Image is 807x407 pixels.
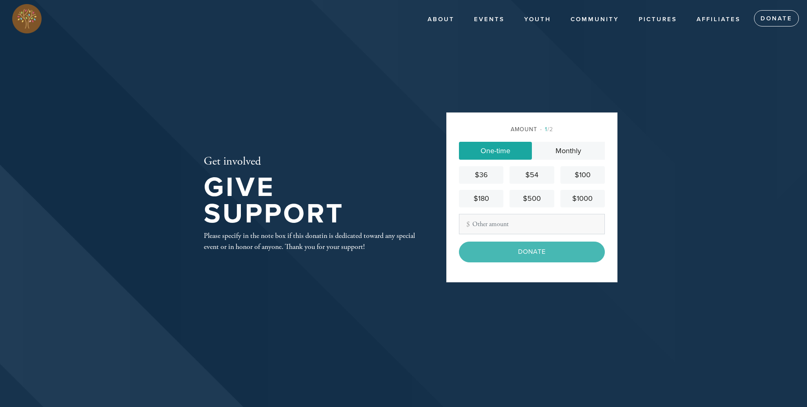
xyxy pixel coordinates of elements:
a: Monthly [532,142,605,160]
span: 1 [545,126,547,133]
div: $1000 [564,193,602,204]
a: About [421,12,461,27]
div: Amount [459,125,605,134]
a: $36 [459,166,503,184]
div: $100 [564,169,602,180]
a: Affiliates [690,12,747,27]
a: Events [468,12,511,27]
a: Youth [518,12,557,27]
img: Full%20Color%20Icon.png [12,4,42,33]
a: Community [564,12,625,27]
div: $180 [462,193,500,204]
span: /2 [540,126,553,133]
a: One-time [459,142,532,160]
div: $500 [513,193,551,204]
a: Donate [754,10,799,26]
a: $54 [509,166,554,184]
a: $500 [509,190,554,207]
div: $36 [462,169,500,180]
input: Other amount [459,214,605,234]
div: Please specify in the note box if this donatin is dedicated toward any special event or in honor ... [204,230,420,252]
a: $100 [560,166,605,184]
a: $1000 [560,190,605,207]
a: $180 [459,190,503,207]
div: $54 [513,169,551,180]
a: PICTURES [633,12,683,27]
h1: Give Support [204,174,420,227]
h2: Get involved [204,155,420,169]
